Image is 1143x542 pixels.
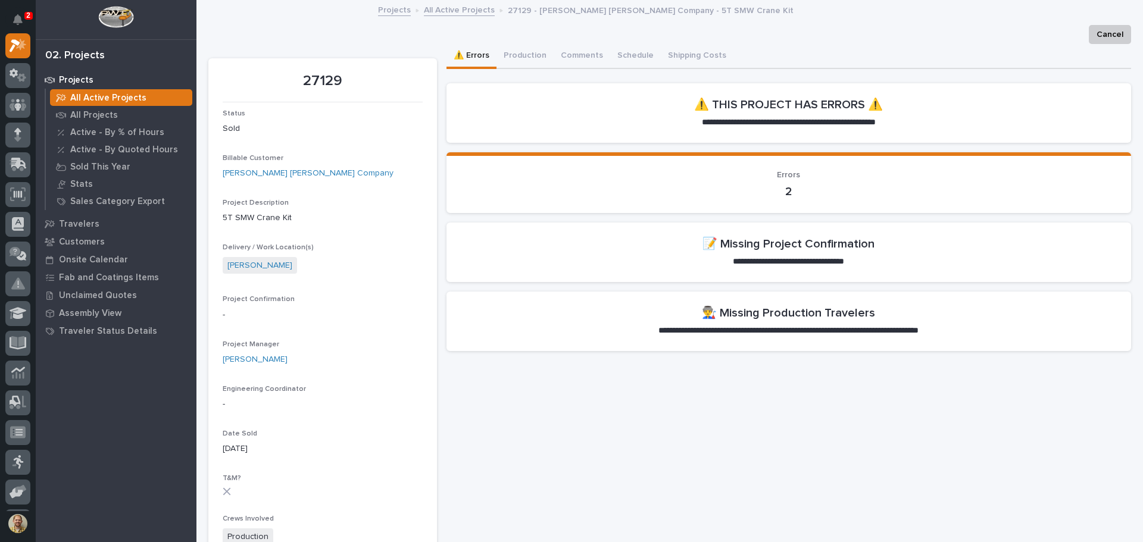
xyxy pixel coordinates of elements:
p: Stats [70,179,93,190]
a: All Projects [46,106,196,123]
a: All Active Projects [46,89,196,106]
button: users-avatar [5,511,30,536]
p: Onsite Calendar [59,255,128,265]
span: Delivery / Work Location(s) [223,244,314,251]
span: Errors [777,171,800,179]
a: Active - By Quoted Hours [46,141,196,158]
span: Billable Customer [223,155,283,162]
p: - [223,309,423,321]
p: Sold [223,123,423,135]
span: Cancel [1097,27,1123,42]
p: - [223,398,423,411]
p: [DATE] [223,443,423,455]
p: Travelers [59,219,99,230]
span: T&M? [223,475,241,482]
p: 2 [26,11,30,20]
a: Traveler Status Details [36,322,196,340]
p: Assembly View [59,308,121,319]
h2: ⚠️ THIS PROJECT HAS ERRORS ⚠️ [694,98,883,112]
p: Fab and Coatings Items [59,272,159,283]
a: Active - By % of Hours [46,124,196,140]
h2: 👨‍🏭 Missing Production Travelers [702,306,875,320]
button: Shipping Costs [661,44,733,69]
a: Unclaimed Quotes [36,286,196,304]
p: Projects [59,75,93,86]
span: Status [223,110,245,117]
span: Project Description [223,199,289,206]
img: Workspace Logo [98,6,133,28]
a: Stats [46,176,196,192]
a: Assembly View [36,304,196,322]
p: Active - By Quoted Hours [70,145,178,155]
a: Projects [36,71,196,89]
a: All Active Projects [424,2,495,16]
p: 27129 [223,73,423,90]
p: 5T SMW Crane Kit [223,212,423,224]
span: Date Sold [223,430,257,437]
a: [PERSON_NAME] [PERSON_NAME] Company [223,167,394,180]
button: Production [496,44,554,69]
p: 2 [461,184,1117,199]
a: Projects [378,2,411,16]
p: All Active Projects [70,93,146,104]
a: Customers [36,233,196,250]
a: [PERSON_NAME] [223,353,288,366]
a: Sold This Year [46,158,196,175]
span: Project Manager [223,341,279,348]
p: Sales Category Export [70,196,165,207]
p: Customers [59,237,105,247]
button: Cancel [1089,25,1131,44]
p: 27129 - [PERSON_NAME] [PERSON_NAME] Company - 5T SMW Crane Kit [508,3,794,16]
p: Unclaimed Quotes [59,290,137,301]
span: Crews Involved [223,515,274,522]
p: All Projects [70,110,118,121]
h2: 📝 Missing Project Confirmation [702,237,875,251]
button: Schedule [610,44,661,69]
p: Sold This Year [70,162,130,173]
a: Travelers [36,215,196,233]
a: [PERSON_NAME] [227,259,292,272]
button: Comments [554,44,610,69]
div: 02. Projects [45,49,105,62]
a: Fab and Coatings Items [36,268,196,286]
div: Notifications2 [15,14,30,33]
a: Onsite Calendar [36,250,196,268]
span: Project Confirmation [223,296,295,303]
button: Notifications [5,7,30,32]
p: Active - By % of Hours [70,127,164,138]
span: Engineering Coordinator [223,386,306,393]
p: Traveler Status Details [59,326,157,337]
a: Sales Category Export [46,193,196,209]
button: ⚠️ Errors [446,44,496,69]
